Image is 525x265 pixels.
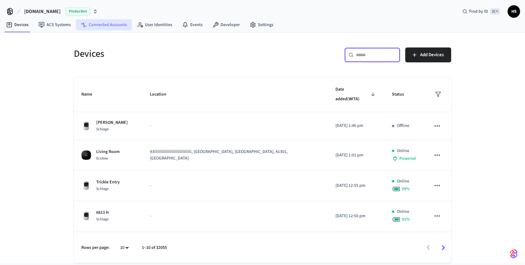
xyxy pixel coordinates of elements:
span: Schlage [96,127,109,132]
p: [DATE] 12:55 pm [335,182,377,189]
p: Online [397,178,409,185]
a: ACS Systems [34,19,76,30]
a: Settings [245,19,278,30]
p: 6813 H [96,209,109,216]
p: - [150,182,321,189]
button: Go to next page [436,240,451,255]
span: Powered [399,155,416,162]
p: [DATE] 1:01 pm [335,152,377,159]
p: [DATE] 12:50 pm [335,213,377,219]
span: Date added(WITA) [335,85,377,104]
span: ⌘ K [490,8,500,15]
a: User Identities [132,19,177,30]
span: 99 % [402,186,410,192]
a: Connected Accounts [76,19,132,30]
p: 93ïïïïïïïïïïïïïïïïïïïïïïïïïïïïïï, [GEOGRAPHIC_DATA], [GEOGRAPHIC_DATA], 41301, [GEOGRAPHIC_DATA] [150,149,321,162]
span: Production [65,7,90,16]
p: - [150,123,321,129]
p: - [150,213,321,219]
span: Schlage [96,217,109,222]
p: Trickle Entry [96,179,120,186]
button: Add Devices [405,47,451,62]
img: Schlage Sense Smart Deadbolt with Camelot Trim, Front [81,181,91,191]
span: HS [508,6,519,17]
img: SeamLogoGradient.69752ec5.svg [510,249,518,259]
div: Find by ID⌘ K [457,6,505,17]
img: Schlage Sense Smart Deadbolt with Camelot Trim, Front [81,211,91,221]
img: Schlage Sense Smart Deadbolt with Camelot Trim, Front [81,121,91,131]
p: [DATE] 1:46 pm [335,123,377,129]
span: Status [392,90,412,99]
span: Schlage [96,186,109,191]
span: Location [150,90,174,99]
p: Online [397,148,409,154]
p: 1–10 of 32055 [142,245,167,251]
div: 10 [117,243,132,252]
p: Offline [397,123,409,129]
a: Devices [1,19,34,30]
span: Add Devices [420,51,444,59]
a: Events [177,19,208,30]
p: [PERSON_NAME] [96,119,128,126]
span: [DOMAIN_NAME] [24,8,61,15]
span: Ecobee [96,156,108,161]
h5: Devices [74,47,259,60]
img: ecobee_lite_3 [81,150,91,160]
p: Living Room [96,149,120,155]
span: Name [81,90,100,99]
a: Developer [208,19,245,30]
span: 93 % [402,216,410,222]
p: Rows per page: [81,245,110,251]
span: Find by ID [469,8,488,15]
p: Online [397,209,409,215]
button: HS [508,5,520,18]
